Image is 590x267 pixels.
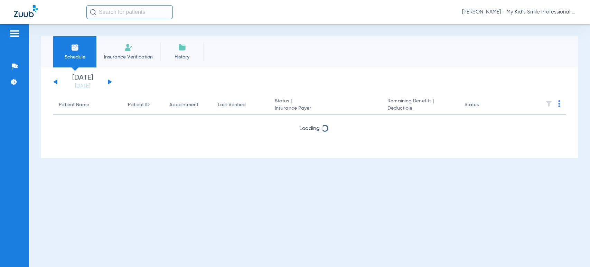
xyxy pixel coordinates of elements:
[387,105,453,112] span: Deductible
[9,29,20,38] img: hamburger-icon
[299,126,320,131] span: Loading
[62,83,103,90] a: [DATE]
[218,101,246,109] div: Last Verified
[59,101,117,109] div: Patient Name
[269,95,382,115] th: Status |
[90,9,96,15] img: Search Icon
[169,101,198,109] div: Appointment
[14,5,38,17] img: Zuub Logo
[462,9,576,16] span: [PERSON_NAME] - My Kid's Smile Professional Circle
[58,54,91,61] span: Schedule
[59,101,89,109] div: Patient Name
[86,5,173,19] input: Search for patients
[459,95,506,115] th: Status
[178,43,186,52] img: History
[166,54,198,61] span: History
[169,101,207,109] div: Appointment
[62,74,103,90] li: [DATE]
[102,54,155,61] span: Insurance Verification
[382,95,459,115] th: Remaining Benefits |
[218,101,264,109] div: Last Verified
[545,100,552,107] img: filter.svg
[128,101,158,109] div: Patient ID
[558,100,560,107] img: group-dot-blue.svg
[124,43,133,52] img: Manual Insurance Verification
[128,101,150,109] div: Patient ID
[71,43,79,52] img: Schedule
[275,105,376,112] span: Insurance Payer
